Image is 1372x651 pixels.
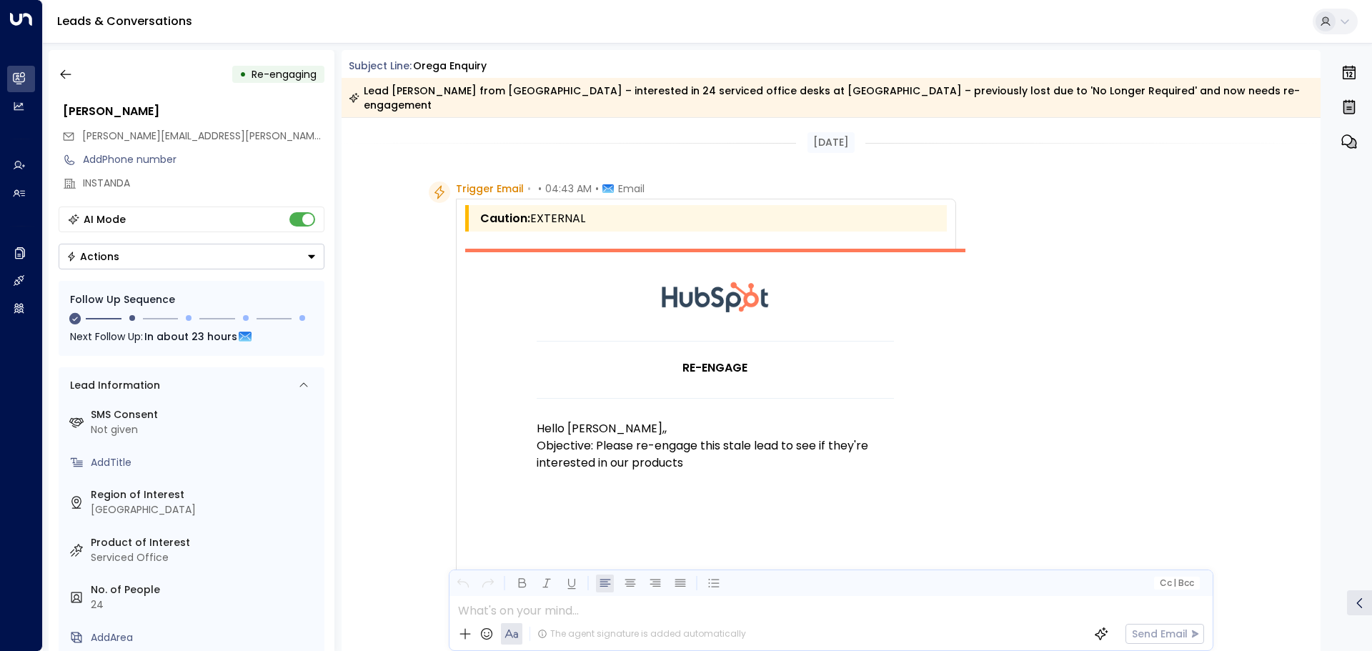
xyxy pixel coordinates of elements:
a: Leads & Conversations [57,13,192,29]
div: Lead Information [65,378,160,393]
div: AI Mode [84,212,126,227]
div: 24 [91,597,319,612]
button: Redo [479,575,497,592]
h1: RE-ENGAGE [537,359,894,377]
button: Actions [59,244,324,269]
label: SMS Consent [91,407,319,422]
div: Next Follow Up: [70,329,313,344]
span: Trigger Email [456,182,524,196]
label: No. of People [91,582,319,597]
div: Orega Enquiry [413,59,487,74]
span: 04:43 AM [545,182,592,196]
span: In about 23 hours [144,329,237,344]
span: Email [618,182,645,196]
div: [DATE] [807,132,855,153]
button: Cc|Bcc [1153,577,1199,590]
label: Region of Interest [91,487,319,502]
div: [GEOGRAPHIC_DATA] [91,502,319,517]
div: INSTANDA [83,176,324,191]
div: AddTitle [91,455,319,470]
div: Not given [91,422,319,437]
div: AddArea [91,630,319,645]
span: Caution: [480,210,530,227]
span: [PERSON_NAME][EMAIL_ADDRESS][PERSON_NAME][DOMAIN_NAME] [82,129,404,143]
div: The agent signature is added automatically [537,627,746,640]
div: • [239,61,247,87]
span: Subject Line: [349,59,412,73]
span: | [1173,578,1176,588]
span: derek.hill@instanda.com [82,129,324,144]
div: EXTERNAL [480,210,943,227]
div: [PERSON_NAME] [63,103,324,120]
div: Button group with a nested menu [59,244,324,269]
span: • [595,182,599,196]
div: Serviced Office [91,550,319,565]
div: Lead [PERSON_NAME] from [GEOGRAPHIC_DATA] – interested in 24 serviced office desks at [GEOGRAPHIC... [349,84,1313,112]
span: • [527,182,531,196]
div: AddPhone number [83,152,324,167]
p: Objective: Please re-engage this stale lead to see if they're interested in our products [537,437,894,472]
label: Product of Interest [91,535,319,550]
span: Trigger [252,67,317,81]
img: HubSpot [662,252,769,341]
span: Cc Bcc [1159,578,1193,588]
p: Hello [PERSON_NAME],, [537,420,894,437]
button: Undo [454,575,472,592]
div: Actions [66,250,119,263]
span: • [538,182,542,196]
div: Follow Up Sequence [70,292,313,307]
